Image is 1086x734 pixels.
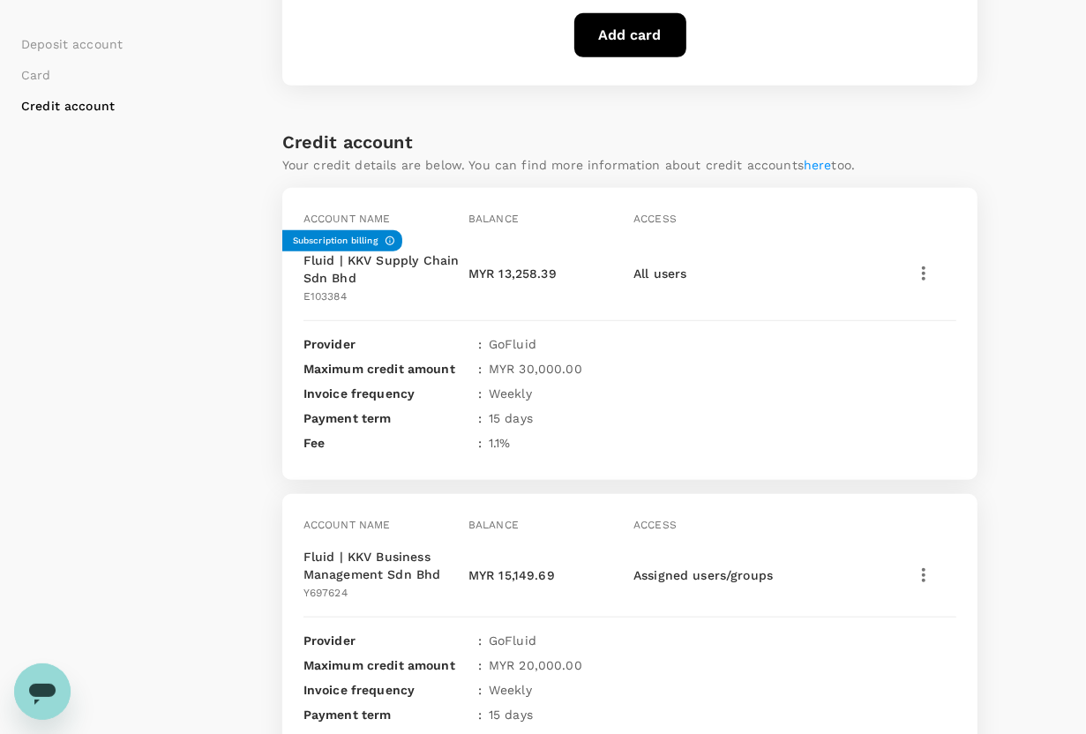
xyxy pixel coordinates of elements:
[478,706,482,723] span: :
[478,434,482,452] span: :
[303,409,471,427] p: Payment term
[489,632,536,649] p: GoFluid
[489,681,532,699] p: Weekly
[478,360,482,378] span: :
[489,360,582,378] p: MYR 30,000.00
[489,409,533,427] p: 15 days
[21,35,123,53] li: Deposit account
[468,566,555,584] p: MYR 15,149.69
[21,66,123,84] li: Card
[303,656,471,674] p: Maximum credit amount
[478,335,482,353] span: :
[303,335,471,353] p: Provider
[478,409,482,427] span: :
[489,434,511,452] p: 1.1 %
[293,234,378,248] h6: Subscription billing
[303,632,471,649] p: Provider
[633,519,677,531] span: Access
[489,656,582,674] p: MYR 20,000.00
[468,213,519,225] span: Balance
[478,385,482,402] span: :
[21,97,123,115] li: Credit account
[303,251,461,287] p: Fluid | KKV Supply Chain Sdn Bhd
[489,385,532,402] p: Weekly
[282,128,413,156] h6: Credit account
[303,706,471,723] p: Payment term
[804,158,832,172] a: here
[303,290,347,303] span: E103384
[303,519,391,531] span: Account name
[478,632,482,649] span: :
[303,681,471,699] p: Invoice frequency
[478,681,482,699] span: :
[303,434,471,452] p: Fee
[303,385,471,402] p: Invoice frequency
[282,156,856,174] p: Your credit details are below. You can find more information about credit accounts too.
[303,360,471,378] p: Maximum credit amount
[303,548,461,583] p: Fluid | KKV Business Management Sdn Bhd
[303,587,348,599] span: Y697624
[574,13,686,57] button: Add card
[633,568,773,582] span: Assigned users/groups
[468,265,557,282] p: MYR 13,258.39
[633,266,686,281] span: All users
[633,213,677,225] span: Access
[489,335,536,353] p: GoFluid
[303,213,391,225] span: Account name
[468,519,519,531] span: Balance
[489,706,533,723] p: 15 days
[478,656,482,674] span: :
[14,663,71,720] iframe: Button to launch messaging window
